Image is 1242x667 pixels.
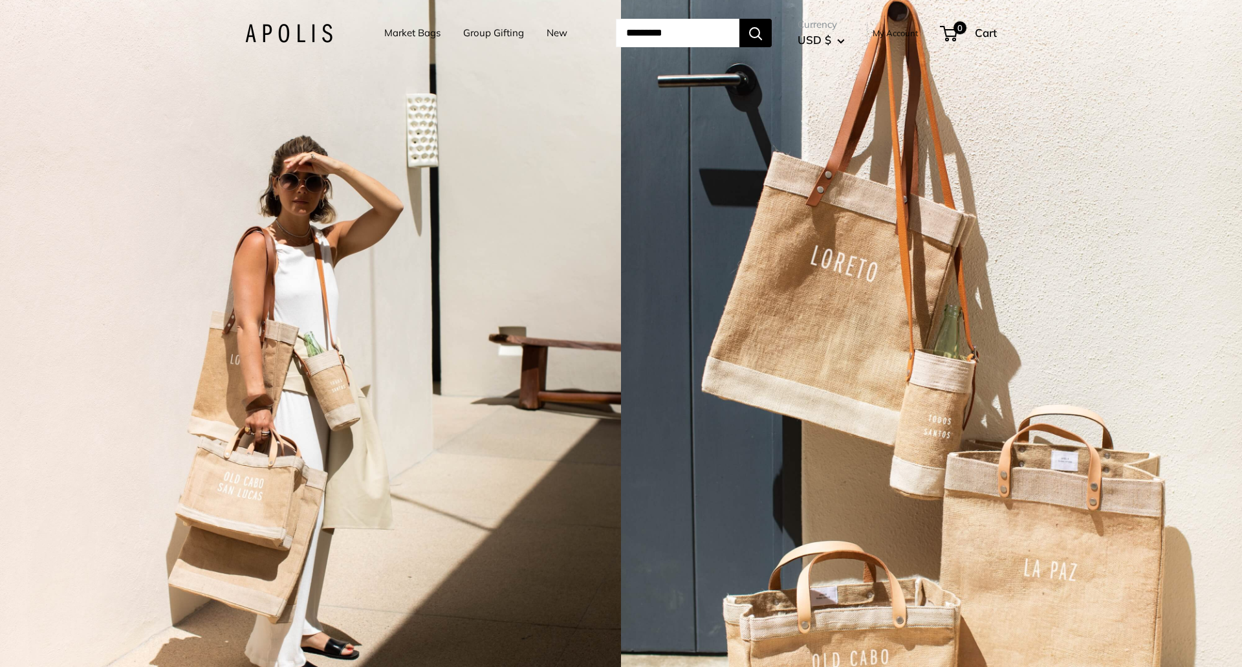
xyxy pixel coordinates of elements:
span: USD $ [798,33,831,47]
span: Cart [975,26,997,39]
a: My Account [873,25,919,41]
button: Search [739,19,772,47]
a: Group Gifting [463,24,524,42]
a: Market Bags [384,24,441,42]
input: Search... [616,19,739,47]
span: 0 [953,21,966,34]
a: New [547,24,567,42]
a: 0 Cart [941,23,997,43]
button: USD $ [798,30,845,50]
img: Apolis [245,24,332,43]
span: Currency [798,16,845,34]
